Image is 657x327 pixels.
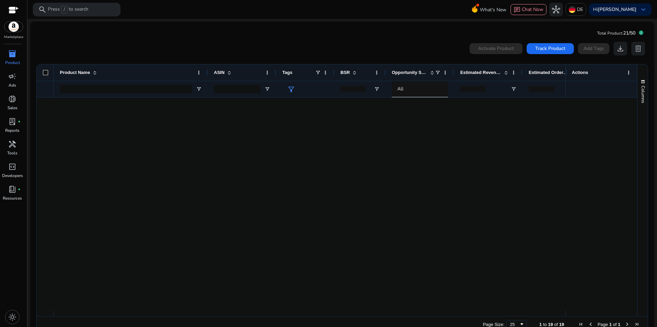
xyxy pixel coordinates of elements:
span: lab_profile [8,117,16,126]
span: to [543,322,547,327]
button: Open Filter Menu [265,86,270,92]
span: Columns [640,86,646,103]
span: All [397,86,403,92]
span: inventory_2 [8,50,16,58]
span: / [61,6,67,13]
span: Estimated Revenue/Day [460,70,501,75]
p: Resources [3,195,22,201]
button: Open Filter Menu [511,86,516,92]
span: keyboard_arrow_down [639,5,647,14]
span: Actions [572,70,588,75]
span: 19 [548,322,553,327]
div: Last Page [634,322,640,327]
span: campaign [8,72,16,80]
p: DE [577,3,583,15]
span: 1 [618,322,620,327]
button: Open Filter Menu [196,86,202,92]
span: code_blocks [8,163,16,171]
span: download [616,45,624,53]
span: fiber_manual_record [18,188,21,191]
b: [PERSON_NAME] [598,6,636,13]
span: What's New [480,4,506,16]
span: Opportunity Score [392,70,427,75]
p: Sales [8,105,17,111]
span: 19 [559,322,564,327]
p: Product [5,60,20,66]
div: First Page [578,322,584,327]
div: Next Page [624,322,630,327]
span: Estimated Orders/Day [529,70,570,75]
p: Marketplace [4,35,23,40]
img: amazon.svg [4,22,23,32]
p: Ads [9,82,16,88]
span: of [613,322,617,327]
span: Track Product [535,45,565,52]
p: Tools [7,150,17,156]
input: Product Name Filter Input [60,85,192,93]
span: ASIN [214,70,224,75]
span: hub [552,5,560,14]
span: Total Product: [597,30,623,36]
p: Developers [2,173,23,179]
span: search [38,5,47,14]
span: Tags [282,70,292,75]
span: BSR [340,70,350,75]
span: book_4 [8,185,16,193]
span: donut_small [8,95,16,103]
p: Hi [593,7,636,12]
span: chat [514,7,520,13]
div: Page Size: [483,322,504,327]
button: Track Product [527,43,574,54]
span: Page [597,322,608,327]
span: 21/50 [623,30,635,36]
span: handyman [8,140,16,148]
button: Open Filter Menu [374,86,379,92]
span: of [554,322,558,327]
div: 25 [510,322,519,327]
span: fiber_manual_record [18,120,21,123]
div: Previous Page [588,322,593,327]
button: hub [549,3,563,16]
span: filter_alt [287,85,295,93]
span: 1 [609,322,611,327]
p: Reports [5,127,20,134]
span: 1 [539,322,542,327]
button: download [614,42,627,55]
span: Product Name [60,70,90,75]
button: chatChat Now [511,4,546,15]
p: Press to search [48,6,88,13]
span: Chat Now [522,6,543,13]
img: de.svg [569,6,576,13]
span: light_mode [8,313,16,321]
input: ASIN Filter Input [214,85,260,93]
